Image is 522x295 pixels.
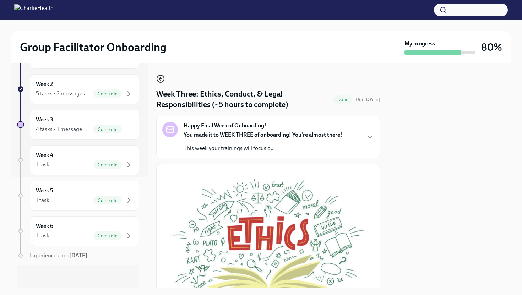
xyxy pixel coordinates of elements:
strong: [DATE] [364,97,380,103]
a: Week 25 tasks • 2 messagesComplete [17,74,139,104]
h2: Group Facilitator Onboarding [20,40,167,54]
div: 1 task [36,161,49,169]
h6: Week 4 [36,151,53,159]
a: Week 51 taskComplete [17,181,139,211]
a: Week 41 taskComplete [17,145,139,175]
h4: Week Three: Ethics, Conduct, & Legal Responsibilities (~5 hours to complete) [156,89,330,110]
h6: Week 3 [36,116,53,124]
strong: Happy Final Week of Onboarding! [184,122,266,130]
h6: Week 6 [36,222,53,230]
p: This week your trainings will focus o... [184,144,342,152]
span: Experience ends [30,252,87,259]
div: 1 task [36,232,49,240]
strong: [DATE] [69,252,87,259]
span: Complete [93,91,122,97]
span: Complete [93,198,122,203]
strong: You made it to WEEK THREE of onboarding! You're almost there! [184,131,342,138]
h6: Week 2 [36,80,53,88]
span: Done [333,97,353,102]
a: Week 61 taskComplete [17,216,139,246]
span: Complete [93,127,122,132]
h3: 80% [481,41,502,54]
a: Week 34 tasks • 1 messageComplete [17,110,139,140]
img: CharlieHealth [14,4,54,16]
strong: My progress [404,40,435,48]
span: Due [355,97,380,103]
span: Complete [93,233,122,239]
div: 1 task [36,196,49,204]
span: October 6th, 2025 09:00 [355,96,380,103]
div: 4 tasks • 1 message [36,125,82,133]
span: Complete [93,162,122,168]
div: 5 tasks • 2 messages [36,90,85,98]
h6: Week 5 [36,187,53,195]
